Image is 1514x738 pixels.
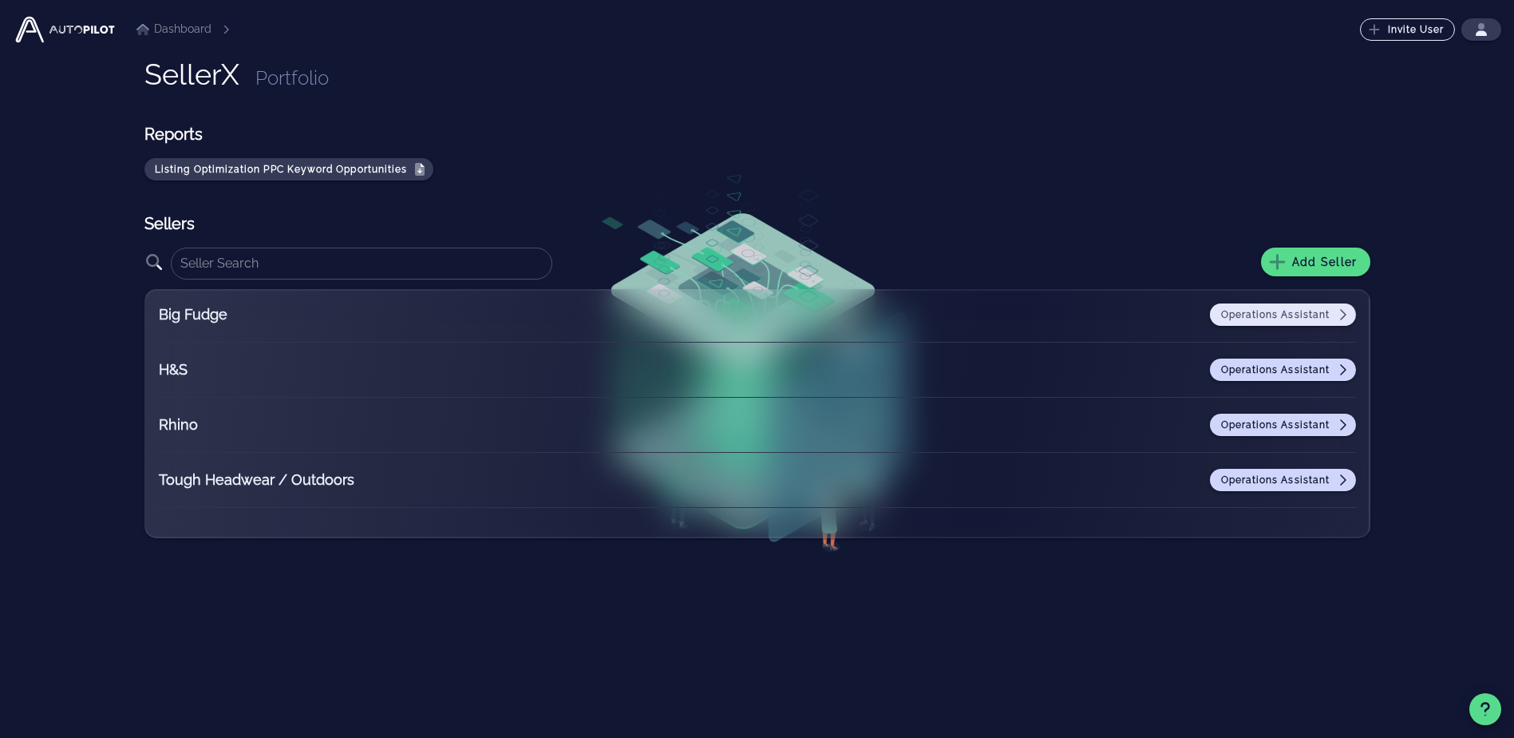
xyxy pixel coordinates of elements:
span: Add Seller [1274,255,1358,269]
span: Invite User [1371,23,1445,36]
a: Operations Assistant [1210,359,1355,381]
button: Listing Optimization PPC Keyword Opportunities [144,158,433,181]
h2: Sellers [144,212,1370,235]
span: Listing Optimization PPC Keyword Opportunities [154,163,423,176]
h2: Big Fudge [159,304,358,326]
a: Operations Assistant [1210,304,1355,326]
h2: Rhino [159,414,358,436]
img: Autopilot [13,14,117,46]
h2: H&S [159,359,358,381]
a: Operations Assistant [1210,469,1355,491]
span: Operations Assistant [1220,419,1346,431]
span: Operations Assistant [1220,308,1346,321]
button: Add Seller [1261,248,1370,276]
span: Portfolio [255,66,329,89]
span: Operations Assistant [1220,363,1346,376]
h2: Reports [144,123,751,145]
button: Support [1469,693,1501,725]
h1: SellerX [144,58,239,90]
span: Operations Assistant [1220,474,1346,486]
a: Operations Assistant [1210,414,1355,436]
button: Invite User [1360,18,1455,41]
h2: Tough Headwear / Outdoors [159,469,358,491]
input: Seller Search [180,251,544,276]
